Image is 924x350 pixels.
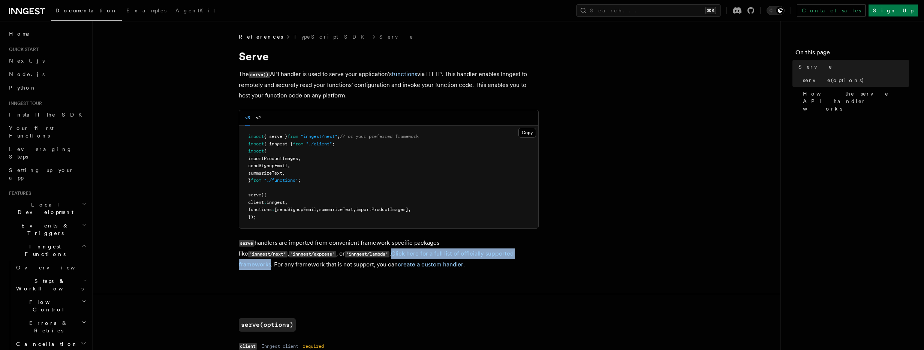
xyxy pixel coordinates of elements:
[6,67,88,81] a: Node.js
[337,134,340,139] span: ;
[248,192,261,197] span: serve
[248,141,264,147] span: import
[248,171,282,176] span: summarizeText
[13,316,88,337] button: Errors & Retries
[767,6,785,15] button: Toggle dark mode
[264,141,293,147] span: { inngest }
[9,125,54,139] span: Your first Functions
[319,207,353,212] span: summarizeText
[248,251,288,257] code: "inngest/next"
[6,81,88,94] a: Python
[274,207,316,212] span: [sendSignupEmail
[577,4,720,16] button: Search...⌘K
[272,207,274,212] span: :
[55,7,117,13] span: Documentation
[248,134,264,139] span: import
[248,200,264,205] span: client
[126,7,166,13] span: Examples
[248,214,256,220] span: });
[13,295,88,316] button: Flow Control
[518,128,536,138] button: Copy
[332,141,335,147] span: ;
[379,33,414,40] a: Serve
[239,49,539,63] h1: Serve
[261,192,267,197] span: ({
[6,201,82,216] span: Local Development
[239,343,257,350] code: client
[239,33,283,40] span: References
[175,7,215,13] span: AgentKit
[800,87,909,115] a: How the serve API handler works
[239,238,539,270] p: handlers are imported from convenient framework-specific packages like , , or . . For any framewo...
[264,178,298,183] span: "./functions"
[803,76,864,84] span: serve(options)
[6,163,88,184] a: Setting up your app
[795,48,909,60] h4: On this page
[6,142,88,163] a: Leveraging Steps
[171,2,220,20] a: AgentKit
[251,178,261,183] span: from
[288,163,290,168] span: ,
[264,134,288,139] span: { serve }
[6,198,88,219] button: Local Development
[6,46,39,52] span: Quick start
[264,148,267,154] span: {
[803,90,909,112] span: How the serve API handler works
[303,343,324,349] dd: required
[301,134,337,139] span: "inngest/next"
[392,70,417,78] a: functions
[356,207,408,212] span: importProductImages]
[51,2,122,21] a: Documentation
[262,343,298,349] dd: Inngest client
[293,141,303,147] span: from
[256,110,261,126] button: v2
[6,222,82,237] span: Events & Triggers
[248,163,288,168] span: sendSignupEmail
[9,85,36,91] span: Python
[345,251,389,257] code: "inngest/lambda"
[122,2,171,20] a: Examples
[353,207,356,212] span: ,
[248,178,251,183] span: }
[13,261,88,274] a: Overview
[9,30,30,37] span: Home
[6,121,88,142] a: Your first Functions
[398,261,463,268] a: create a custom handler
[267,200,285,205] span: inngest
[9,71,45,77] span: Node.js
[264,200,267,205] span: :
[13,340,78,348] span: Cancellation
[282,171,285,176] span: ,
[9,167,73,181] span: Setting up your app
[705,7,716,14] kbd: ⌘K
[6,54,88,67] a: Next.js
[6,27,88,40] a: Home
[285,200,288,205] span: ,
[16,265,93,271] span: Overview
[408,207,411,212] span: ,
[6,219,88,240] button: Events & Triggers
[9,112,87,118] span: Install the SDK
[6,243,81,258] span: Inngest Functions
[6,100,42,106] span: Inngest tour
[288,134,298,139] span: from
[316,207,319,212] span: ,
[298,156,301,161] span: ,
[245,110,250,126] button: v3
[797,4,866,16] a: Contact sales
[340,134,419,139] span: // or your preferred framework
[239,318,296,332] a: serve(options)
[294,33,369,40] a: TypeScript SDK
[800,73,909,87] a: serve(options)
[248,148,264,154] span: import
[6,108,88,121] a: Install the SDK
[13,277,84,292] span: Steps & Workflows
[248,156,298,161] span: importProductImages
[13,274,88,295] button: Steps & Workflows
[6,190,31,196] span: Features
[9,58,45,64] span: Next.js
[869,4,918,16] a: Sign Up
[13,298,81,313] span: Flow Control
[795,60,909,73] a: Serve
